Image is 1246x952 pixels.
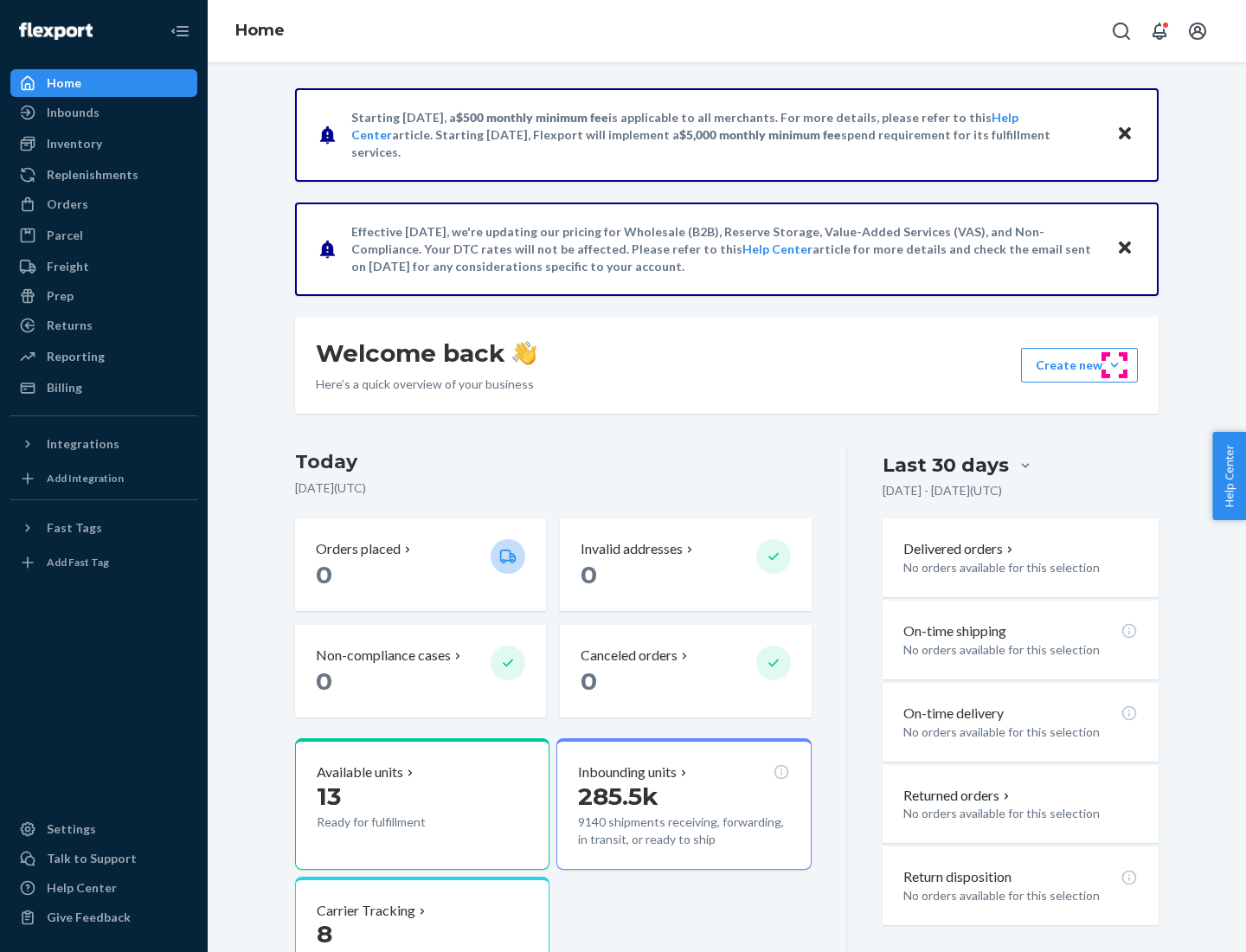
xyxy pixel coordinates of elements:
[10,465,197,492] a: Add Integration
[351,223,1100,275] p: Effective [DATE], we're updating our pricing for Wholesale (B2B), Reserve Storage, Value-Added Se...
[456,110,608,125] span: $500 monthly minimum fee
[578,782,658,811] span: 285.5k
[316,666,332,696] span: 0
[317,901,415,921] p: Carrier Tracking
[295,479,812,497] p: [DATE] ( UTC )
[222,6,299,56] ol: breadcrumbs
[47,379,82,396] div: Billing
[883,452,1009,479] div: Last 30 days
[903,539,1017,559] button: Delivered orders
[317,762,403,782] p: Available units
[47,135,102,152] div: Inventory
[295,625,546,717] button: Non-compliance cases 0
[47,555,109,569] div: Add Fast Tag
[47,820,96,838] div: Settings
[10,904,197,931] button: Give Feedback
[10,312,197,339] a: Returns
[742,241,812,256] a: Help Center
[903,786,1013,806] button: Returned orders
[10,161,197,189] a: Replenishments
[1114,236,1136,261] button: Close
[578,814,789,848] p: 9140 shipments receiving, forwarding, in transit, or ready to ship
[47,287,74,305] div: Prep
[10,190,197,218] a: Orders
[903,559,1138,576] p: No orders available for this selection
[316,646,451,666] p: Non-compliance cases
[10,282,197,310] a: Prep
[47,471,124,486] div: Add Integration
[903,887,1138,904] p: No orders available for this selection
[316,539,401,559] p: Orders placed
[1021,348,1138,383] button: Create new
[560,625,811,717] button: Canceled orders 0
[10,815,197,843] a: Settings
[235,21,285,40] a: Home
[10,99,197,126] a: Inbounds
[316,376,536,393] p: Here’s a quick overview of your business
[47,348,105,365] div: Reporting
[47,166,138,183] div: Replenishments
[679,127,841,142] span: $5,000 monthly minimum fee
[47,850,137,867] div: Talk to Support
[47,227,83,244] div: Parcel
[47,74,81,92] div: Home
[47,196,88,213] div: Orders
[317,919,332,949] span: 8
[316,560,332,589] span: 0
[1212,432,1246,520] button: Help Center
[317,782,341,811] span: 13
[903,805,1138,822] p: No orders available for this selection
[47,258,89,275] div: Freight
[10,430,197,458] button: Integrations
[47,909,131,926] div: Give Feedback
[581,560,597,589] span: 0
[903,724,1138,741] p: No orders available for this selection
[903,867,1012,887] p: Return disposition
[10,874,197,902] a: Help Center
[47,317,93,334] div: Returns
[47,104,100,121] div: Inbounds
[317,814,477,831] p: Ready for fulfillment
[581,646,678,666] p: Canceled orders
[883,482,1002,499] p: [DATE] - [DATE] ( UTC )
[903,621,1006,641] p: On-time shipping
[581,539,683,559] p: Invalid addresses
[163,14,197,48] button: Close Navigation
[10,69,197,97] a: Home
[295,448,812,476] h3: Today
[10,222,197,249] a: Parcel
[351,109,1100,161] p: Starting [DATE], a is applicable to all merchants. For more details, please refer to this article...
[581,666,597,696] span: 0
[1142,14,1177,48] button: Open notifications
[903,641,1138,659] p: No orders available for this selection
[295,738,549,870] button: Available units13Ready for fulfillment
[1104,14,1139,48] button: Open Search Box
[10,130,197,158] a: Inventory
[560,518,811,611] button: Invalid addresses 0
[19,23,93,40] img: Flexport logo
[295,518,546,611] button: Orders placed 0
[47,519,102,537] div: Fast Tags
[1114,122,1136,147] button: Close
[10,549,197,576] a: Add Fast Tag
[556,738,811,870] button: Inbounding units285.5k9140 shipments receiving, forwarding, in transit, or ready to ship
[10,514,197,542] button: Fast Tags
[10,253,197,280] a: Freight
[10,374,197,402] a: Billing
[903,704,1004,724] p: On-time delivery
[1180,14,1215,48] button: Open account menu
[316,338,536,369] h1: Welcome back
[47,879,117,897] div: Help Center
[578,762,677,782] p: Inbounding units
[47,435,119,453] div: Integrations
[10,845,197,872] a: Talk to Support
[10,343,197,370] a: Reporting
[512,341,536,365] img: hand-wave emoji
